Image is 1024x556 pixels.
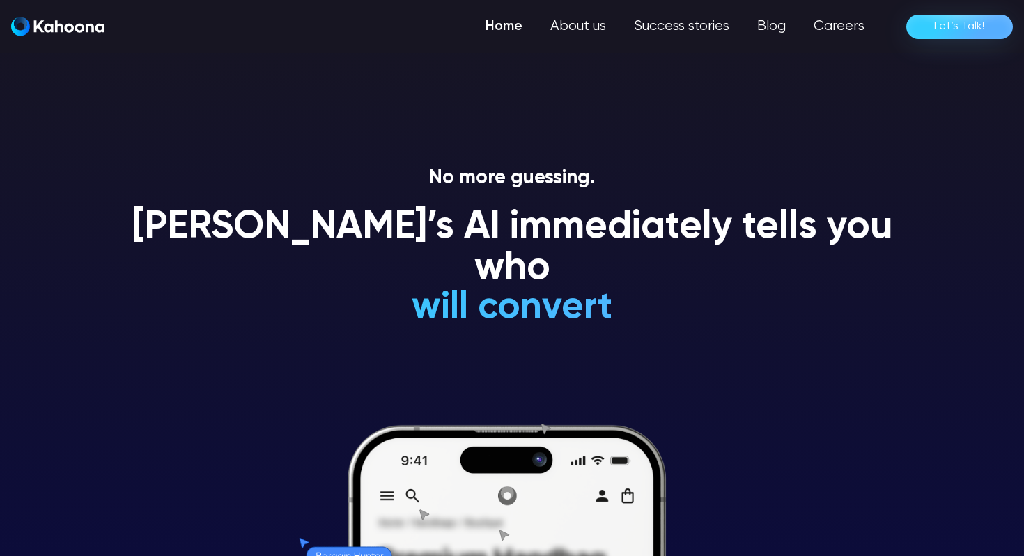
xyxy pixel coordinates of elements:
[536,13,620,40] a: About us
[11,17,104,36] img: Kahoona logo white
[115,207,909,290] h1: [PERSON_NAME]’s AI immediately tells you who
[11,17,104,37] a: home
[115,167,909,190] p: No more guessing.
[307,287,717,328] h1: will convert
[934,15,985,38] div: Let’s Talk!
[906,15,1013,39] a: Let’s Talk!
[800,13,878,40] a: Careers
[472,13,536,40] a: Home
[620,13,743,40] a: Success stories
[743,13,800,40] a: Blog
